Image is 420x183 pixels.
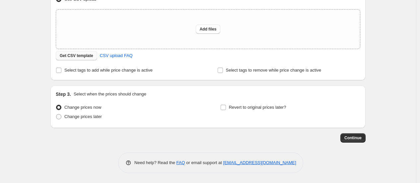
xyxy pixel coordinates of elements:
[74,91,146,97] p: Select when the prices should change
[340,133,366,143] button: Continue
[56,91,71,97] h2: Step 3.
[134,160,176,165] span: Need help? Read the
[196,25,221,34] button: Add files
[96,50,137,61] a: CSV upload FAQ
[223,160,296,165] a: [EMAIL_ADDRESS][DOMAIN_NAME]
[60,53,93,58] span: Get CSV template
[100,52,133,59] span: CSV upload FAQ
[200,27,217,32] span: Add files
[56,51,97,60] button: Get CSV template
[176,160,185,165] a: FAQ
[226,68,321,73] span: Select tags to remove while price change is active
[344,135,362,141] span: Continue
[185,160,223,165] span: or email support at
[64,105,101,110] span: Change prices now
[64,68,153,73] span: Select tags to add while price change is active
[229,105,286,110] span: Revert to original prices later?
[64,114,102,119] span: Change prices later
